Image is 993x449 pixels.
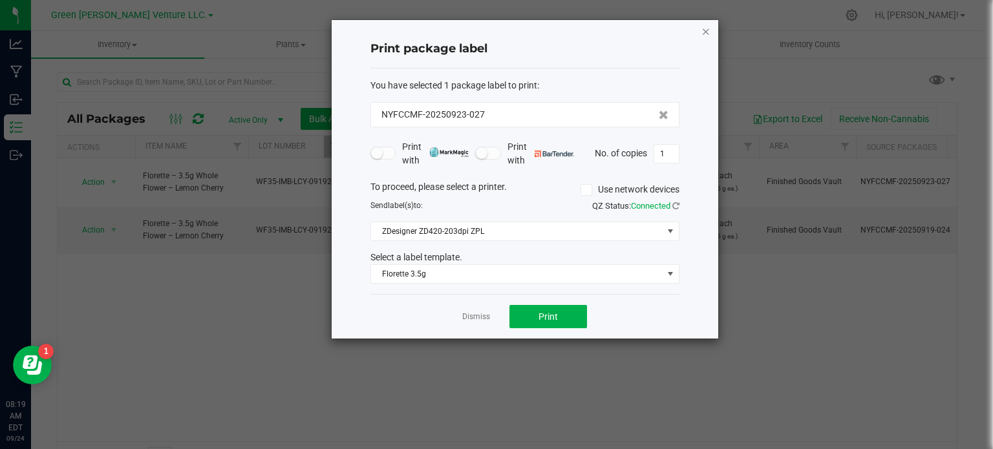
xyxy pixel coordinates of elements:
h4: Print package label [370,41,679,57]
span: Print [539,311,558,322]
div: To proceed, please select a printer. [361,180,689,200]
span: Connected [631,201,670,211]
span: Print with [402,140,469,167]
img: bartender.png [535,151,574,157]
iframe: Resource center [13,346,52,384]
button: Print [509,305,587,328]
a: Dismiss [462,311,490,322]
span: You have selected 1 package label to print [370,80,537,90]
span: ZDesigner ZD420-203dpi ZPL [371,222,663,240]
span: Send to: [370,201,423,210]
span: Print with [507,140,574,167]
img: mark_magic_cybra.png [429,147,469,157]
span: QZ Status: [592,201,679,211]
span: No. of copies [595,147,647,158]
iframe: Resource center unread badge [38,344,54,359]
label: Use network devices [581,183,679,196]
div: : [370,79,679,92]
div: Select a label template. [361,251,689,264]
span: Florette 3.5g [371,265,663,283]
span: label(s) [388,201,414,210]
span: NYFCCMF-20250923-027 [381,108,485,121]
